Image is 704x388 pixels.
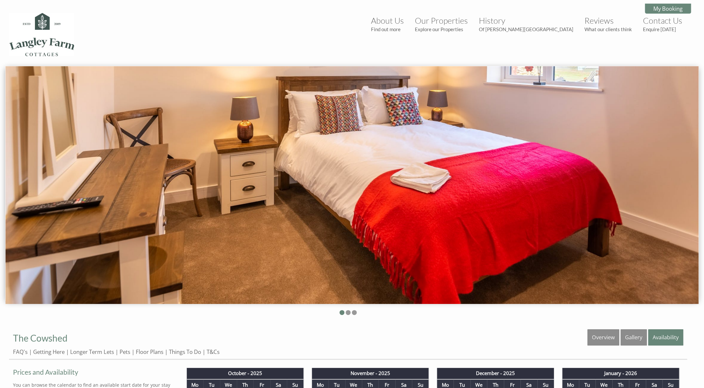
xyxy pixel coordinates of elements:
[415,16,468,32] a: Our PropertiesExplore our Properties
[643,16,682,32] a: Contact UsEnquire [DATE]
[33,348,65,356] a: Getting Here
[584,16,632,32] a: ReviewsWhat our clients think
[13,348,28,356] a: FAQ's
[207,348,220,356] a: T&Cs
[136,348,163,356] a: Floor Plans
[621,329,647,345] a: Gallery
[643,26,682,32] small: Enquire [DATE]
[13,332,68,344] a: The Cowshed
[645,4,691,14] a: My Booking
[415,26,468,32] small: Explore our Properties
[584,26,632,32] small: What our clients think
[186,368,303,379] th: October - 2025
[371,26,404,32] small: Find out more
[70,348,114,356] a: Longer Term Lets
[479,26,573,32] small: Of [PERSON_NAME][GEOGRAPHIC_DATA]
[9,13,74,56] img: Langley Farm Cottages
[371,16,404,32] a: About UsFind out more
[437,368,554,379] th: December - 2025
[479,16,573,32] a: HistoryOf [PERSON_NAME][GEOGRAPHIC_DATA]
[13,368,175,376] a: Prices and Availability
[648,329,683,345] a: Availability
[562,368,679,379] th: January - 2026
[120,348,130,356] a: Pets
[169,348,201,356] a: Things To Do
[587,329,619,345] a: Overview
[312,368,429,379] th: November - 2025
